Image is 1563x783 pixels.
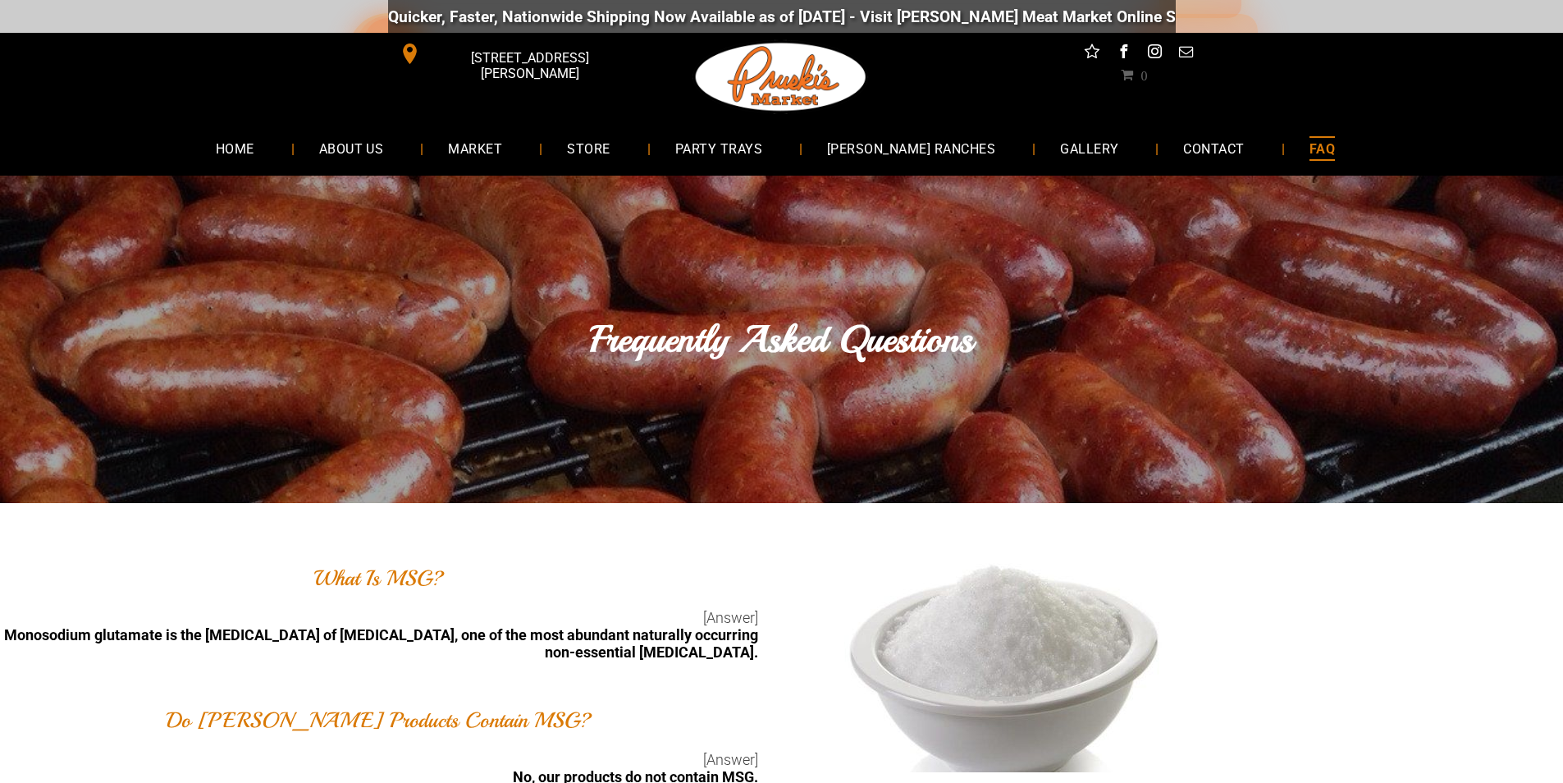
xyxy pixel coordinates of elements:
a: HOME [191,126,279,170]
font: Frequently Asked Questions [590,316,973,363]
b: Monosodium glutamate is the [MEDICAL_DATA] of [MEDICAL_DATA], one of the most abundant naturally ... [4,626,758,661]
img: msg-1920w.jpg [805,556,1215,772]
a: Social network [1081,41,1103,66]
a: ABOUT US [295,126,409,170]
a: GALLERY [1035,126,1143,170]
a: CONTACT [1159,126,1268,170]
a: PARTY TRAYS [651,126,787,170]
a: facebook [1113,41,1134,66]
span: [Answer] [703,751,758,768]
font: Do [PERSON_NAME] Products Contain MSG? [167,707,592,734]
a: [PERSON_NAME] RANCHES [802,126,1020,170]
span: 0 [1140,68,1147,81]
a: FAQ [1285,126,1360,170]
font: What Is MSG? [314,565,444,592]
a: instagram [1144,41,1165,66]
span: [STREET_ADDRESS][PERSON_NAME] [423,42,635,89]
a: [STREET_ADDRESS][PERSON_NAME] [388,41,639,66]
a: STORE [542,126,634,170]
a: MARKET [423,126,527,170]
img: Pruski-s+Market+HQ+Logo2-1920w.png [692,33,870,121]
span: [Answer] [703,609,758,626]
a: email [1175,41,1196,66]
